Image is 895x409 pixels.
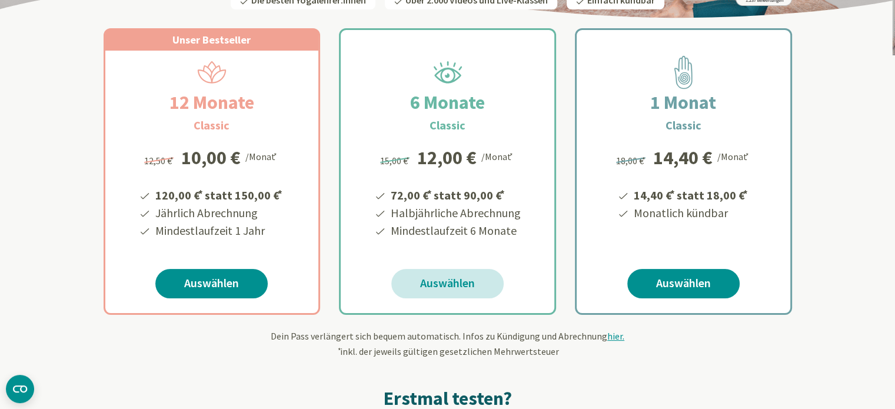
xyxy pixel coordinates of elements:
[389,222,521,240] li: Mindestlaufzeit 6 Monate
[632,204,750,222] li: Monatlich kündbar
[622,88,744,117] h2: 1 Monat
[666,117,701,134] h3: Classic
[717,148,751,164] div: /Monat
[172,33,251,46] span: Unser Bestseller
[104,329,792,358] div: Dein Pass verlängert sich bequem automatisch. Infos zu Kündigung und Abrechnung
[141,88,282,117] h2: 12 Monate
[144,155,175,167] span: 12,50 €
[391,269,504,298] a: Auswählen
[380,155,411,167] span: 15,00 €
[389,184,521,204] li: 72,00 € statt 90,00 €
[6,375,34,403] button: CMP-Widget öffnen
[607,330,624,342] span: hier.
[616,155,647,167] span: 18,00 €
[430,117,465,134] h3: Classic
[627,269,740,298] a: Auswählen
[481,148,515,164] div: /Monat
[632,184,750,204] li: 14,40 € statt 18,00 €
[389,204,521,222] li: Halbjährliche Abrechnung
[382,88,513,117] h2: 6 Monate
[653,148,713,167] div: 14,40 €
[181,148,241,167] div: 10,00 €
[155,269,268,298] a: Auswählen
[154,222,284,240] li: Mindestlaufzeit 1 Jahr
[194,117,229,134] h3: Classic
[245,148,279,164] div: /Monat
[154,204,284,222] li: Jährlich Abrechnung
[417,148,477,167] div: 12,00 €
[154,184,284,204] li: 120,00 € statt 150,00 €
[337,345,559,357] span: inkl. der jeweils gültigen gesetzlichen Mehrwertsteuer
